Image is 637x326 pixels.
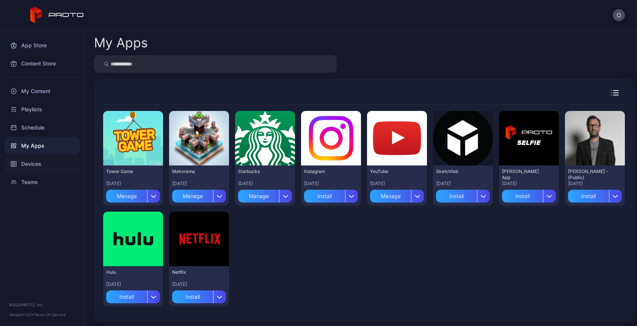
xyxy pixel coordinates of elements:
div: Manage [370,190,411,203]
div: Netflix [172,269,214,275]
div: David Selfie App [502,168,544,181]
button: Install [172,287,226,303]
div: Install [502,190,543,203]
div: Install [304,190,345,203]
div: David N Persona - (Public) [568,168,610,181]
button: Install [568,187,622,203]
button: Install [436,187,490,203]
div: Instagram [304,168,346,175]
div: Install [436,190,477,203]
a: Devices [5,155,80,173]
button: Install [502,187,556,203]
div: Manage [106,190,147,203]
div: [DATE] [502,181,556,187]
span: Version 1.13.1 • [9,312,34,317]
div: YouTube [370,168,412,175]
div: [DATE] [568,181,622,187]
button: Manage [106,187,160,203]
a: Terms Of Service [34,312,66,317]
div: Hulu [106,269,148,275]
div: Install [106,290,147,303]
div: [DATE] [370,181,424,187]
button: Manage [172,187,226,203]
a: My Content [5,82,80,100]
button: Manage [238,187,292,203]
div: Sketchfab [436,168,478,175]
div: My Apps [94,36,148,49]
div: Mekorama [172,168,214,175]
a: Content Store [5,55,80,73]
div: Tower Game [106,168,148,175]
button: Install [106,287,160,303]
a: Teams [5,173,80,191]
a: App Store [5,36,80,55]
div: [DATE] [436,181,490,187]
div: [DATE] [304,181,358,187]
div: [DATE] [172,281,226,287]
div: [DATE] [106,181,160,187]
a: My Apps [5,137,80,155]
div: [DATE] [172,181,226,187]
a: Playlists [5,100,80,119]
div: Install [568,190,609,203]
div: © 2025 PROTO, Inc. [9,302,75,308]
a: Schedule [5,119,80,137]
div: Manage [238,190,279,203]
button: O [613,9,625,21]
button: Install [304,187,358,203]
div: Starbucks [238,168,280,175]
div: [DATE] [106,281,160,287]
div: Install [172,290,213,303]
div: Manage [172,190,213,203]
button: Manage [370,187,424,203]
div: [DATE] [238,181,292,187]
